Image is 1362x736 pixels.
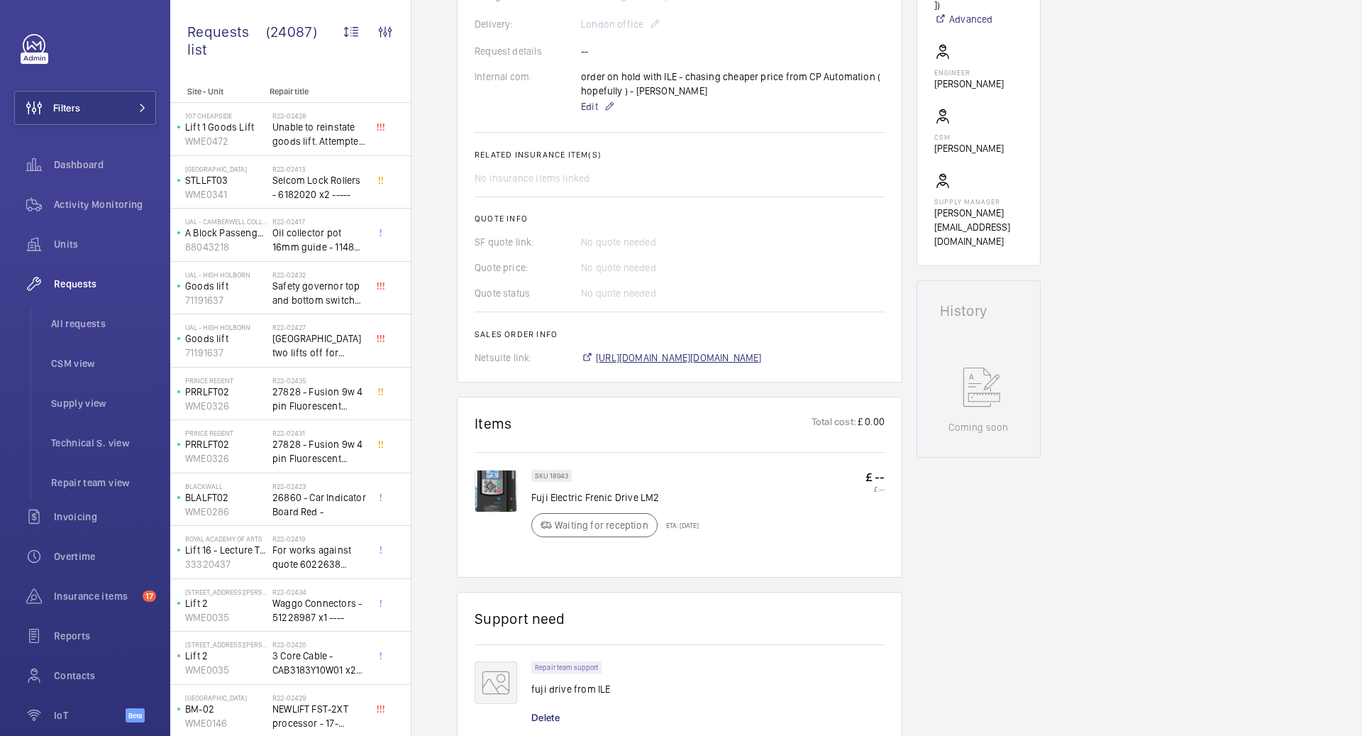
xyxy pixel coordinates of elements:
p: SKU 18943 [535,473,568,478]
p: Prince Regent [185,429,267,437]
p: Site - Unit [170,87,264,97]
span: Beta [126,708,145,723]
span: Edit [581,99,598,114]
h2: R22-02413 [272,165,366,173]
span: For works against quote 6022638 @£2197.00 [272,543,366,571]
h2: Quote info [475,214,885,224]
p: 71191637 [185,293,267,307]
p: Coming soon [948,420,1008,434]
p: Goods lift [185,279,267,293]
p: Fuji Electric Frenic Drive LM2 [531,490,699,505]
span: Filters [53,101,80,115]
p: WME0035 [185,663,267,677]
p: [STREET_ADDRESS][PERSON_NAME] [185,588,267,596]
h2: R22-02434 [272,588,366,596]
p: Waiting for reception [555,518,648,532]
h1: History [940,304,1017,318]
p: [PERSON_NAME] [934,77,1004,91]
span: Technical S. view [51,436,156,450]
p: UAL - High Holborn [185,270,267,279]
p: [PERSON_NAME] [934,141,1004,155]
p: WME0472 [185,134,267,148]
span: Selcom Lock Rollers - 6182020 x2 ----- [272,173,366,202]
h2: R22-02432 [272,270,366,279]
p: WME0286 [185,505,267,519]
p: A Block Passenger Lift 2 (B) L/H [185,226,267,240]
p: WME0341 [185,187,267,202]
p: WME0035 [185,610,267,625]
p: BM-02 [185,702,267,716]
p: [PERSON_NAME][EMAIL_ADDRESS][DOMAIN_NAME] [934,206,1023,248]
p: Total cost: [812,414,856,432]
span: Reports [54,629,156,643]
p: Lift 2 [185,596,267,610]
span: Dashboard [54,158,156,172]
h2: R22-02417 [272,217,366,226]
p: Goods lift [185,331,267,346]
h2: R22-02427 [272,323,366,331]
p: [GEOGRAPHIC_DATA] [185,693,267,702]
h2: R22-02419 [272,534,366,543]
p: Repair team support [535,665,598,670]
p: Prince Regent [185,376,267,385]
img: Ynu68obYWT6shmE8IMmMLkQ5ILu2bDxtIZihFt8PaoeH9v73.png [475,470,517,512]
p: [STREET_ADDRESS][PERSON_NAME] [185,640,267,649]
p: Blackwall [185,482,267,490]
p: UAL - Camberwell College of Arts [185,217,267,226]
a: Advanced [934,12,1023,26]
h1: Support need [475,610,565,627]
p: CSM [934,133,1004,141]
p: PRRLFT02 [185,437,267,451]
h2: R22-02428 [272,111,366,120]
span: All requests [51,317,156,331]
span: [URL][DOMAIN_NAME][DOMAIN_NAME] [596,351,762,365]
span: Supply view [51,396,156,410]
span: CSM view [51,356,156,370]
h1: Items [475,414,512,432]
p: STLLFT03 [185,173,267,187]
span: Repair team view [51,476,156,490]
span: Units [54,237,156,251]
h2: Sales order info [475,329,885,339]
p: Engineer [934,68,1004,77]
p: WME0326 [185,399,267,413]
span: 27828 - Fusion 9w 4 pin Fluorescent Lamp / Bulb - Used on Prince regent lift No2 car top test con... [272,437,366,466]
h2: R22-02431 [272,429,366,437]
p: BLALFT02 [185,490,267,505]
span: Invoicing [54,510,156,524]
p: Lift 16 - Lecture Theater Disabled Lift ([PERSON_NAME]) ([GEOGRAPHIC_DATA] ) [185,543,267,557]
span: 3 Core Cable - CAB3183Y10W01 x20 ----- [272,649,366,677]
p: ETA: [DATE] [658,521,699,529]
span: Insurance items [54,589,137,603]
span: NEWLIFT FST-2XT processor - 17-02000003 1021,00 euros x1 [272,702,366,730]
h2: R22-02435 [272,376,366,385]
span: 17 [143,591,156,602]
p: WME0326 [185,451,267,466]
p: £ 0.00 [856,414,885,432]
p: Lift 2 [185,649,267,663]
span: Overtime [54,549,156,564]
p: Repair title [270,87,363,97]
span: Oil collector pot 16mm guide - 11482 x2 [272,226,366,254]
span: IoT [54,708,126,723]
span: [GEOGRAPHIC_DATA] two lifts off for safety governor rope switches at top and bottom. Immediate de... [272,331,366,360]
span: 27828 - Fusion 9w 4 pin Fluorescent Lamp / Bulb - Used on Prince regent lift No2 car top test con... [272,385,366,413]
h2: R22-02420 [272,640,366,649]
p: 88043218 [185,240,267,254]
p: 71191637 [185,346,267,360]
span: Contacts [54,669,156,683]
span: 26860 - Car Indicator Board Red - [272,490,366,519]
p: 107 Cheapside [185,111,267,120]
span: Waggo Connectors - 51228987 x1 ---- [272,596,366,625]
p: [GEOGRAPHIC_DATA] [185,165,267,173]
p: PRRLFT02 [185,385,267,399]
p: 33320437 [185,557,267,571]
p: £ -- [865,470,885,485]
h2: R22-02423 [272,482,366,490]
h2: R22-02429 [272,693,366,702]
button: Filters [14,91,156,125]
span: Unable to reinstate goods lift. Attempted to swap control boards with PL2, no difference. Technic... [272,120,366,148]
p: UAL - High Holborn [185,323,267,331]
a: [URL][DOMAIN_NAME][DOMAIN_NAME] [581,351,762,365]
span: Requests [54,277,156,291]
